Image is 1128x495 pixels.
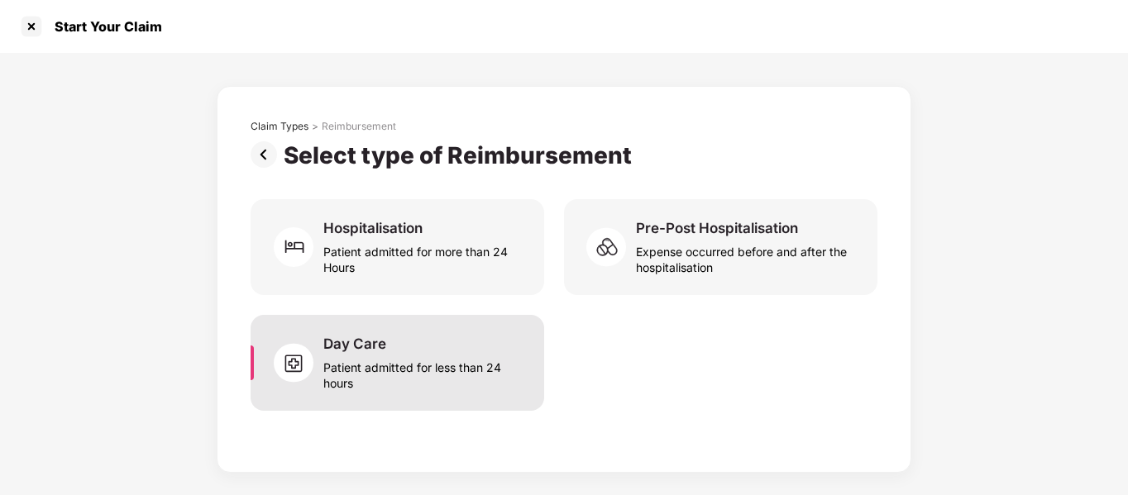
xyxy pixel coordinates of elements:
[586,222,636,272] img: svg+xml;base64,PHN2ZyB4bWxucz0iaHR0cDovL3d3dy53My5vcmcvMjAwMC9zdmciIHdpZHRoPSI2MCIgaGVpZ2h0PSI1OC...
[323,335,386,353] div: Day Care
[323,219,423,237] div: Hospitalisation
[323,353,524,391] div: Patient admitted for less than 24 hours
[312,120,318,133] div: >
[284,141,638,169] div: Select type of Reimbursement
[322,120,396,133] div: Reimbursement
[323,237,524,275] div: Patient admitted for more than 24 Hours
[636,237,858,275] div: Expense occurred before and after the hospitalisation
[274,222,323,272] img: svg+xml;base64,PHN2ZyB4bWxucz0iaHR0cDovL3d3dy53My5vcmcvMjAwMC9zdmciIHdpZHRoPSI2MCIgaGVpZ2h0PSI2MC...
[636,219,798,237] div: Pre-Post Hospitalisation
[251,120,308,133] div: Claim Types
[45,18,162,35] div: Start Your Claim
[251,141,284,168] img: svg+xml;base64,PHN2ZyBpZD0iUHJldi0zMngzMiIgeG1sbnM9Imh0dHA6Ly93d3cudzMub3JnLzIwMDAvc3ZnIiB3aWR0aD...
[274,338,323,388] img: svg+xml;base64,PHN2ZyB4bWxucz0iaHR0cDovL3d3dy53My5vcmcvMjAwMC9zdmciIHdpZHRoPSI2MCIgaGVpZ2h0PSI1OC...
